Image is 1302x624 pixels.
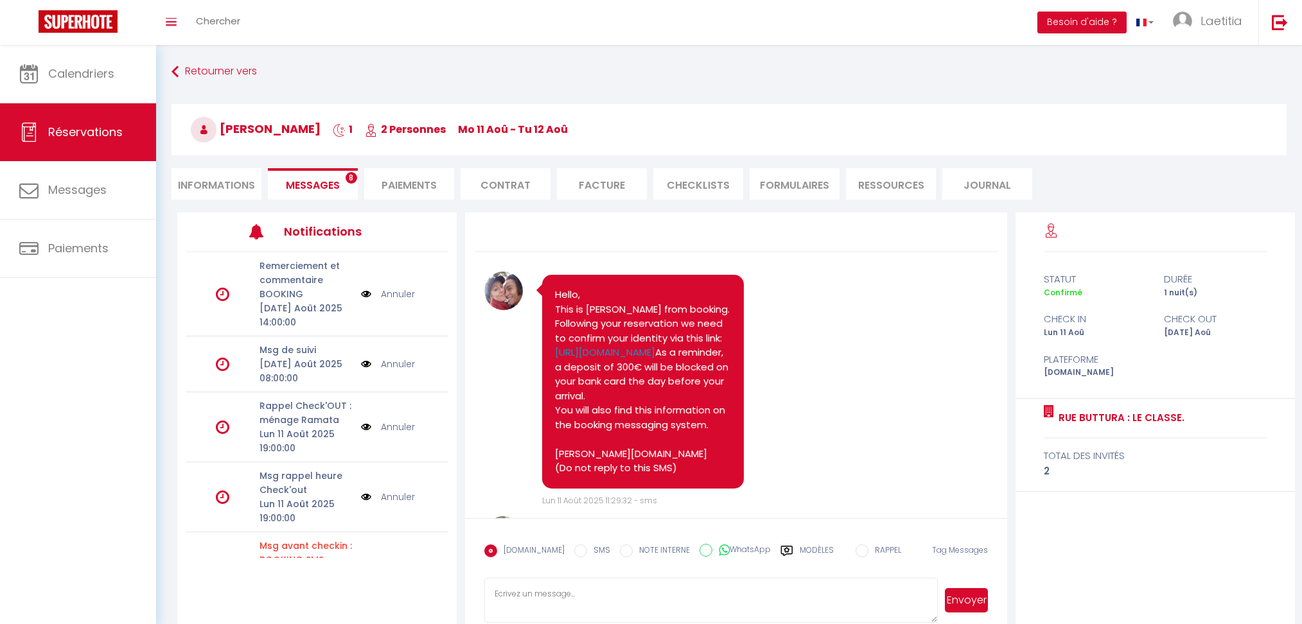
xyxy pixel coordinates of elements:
[653,168,743,200] li: CHECKLISTS
[48,182,107,198] span: Messages
[260,301,352,329] p: [DATE] Août 2025 14:00:00
[846,168,936,200] li: Ressources
[750,168,840,200] li: FORMULAIRES
[1035,311,1155,327] div: check in
[484,272,523,310] img: 1570631181.JPG
[868,544,901,559] label: RAPPEL
[557,168,647,200] li: Facture
[361,420,371,434] img: NO IMAGE
[497,544,565,559] label: [DOMAIN_NAME]
[1156,287,1276,299] div: 1 nuit(s)
[458,122,568,137] span: Mo 11 Aoû - Tu 12 Aoû
[1044,287,1082,298] span: Confirmé
[1156,327,1276,339] div: [DATE] Aoû
[172,60,1287,83] a: Retourner vers
[260,539,352,581] p: Motif d'échec d'envoi
[381,420,415,434] a: Annuler
[945,588,988,612] button: Envoyer
[555,288,731,476] pre: Hello, This is [PERSON_NAME] from booking. Following your reservation we need to confirm your ide...
[286,178,340,193] span: Messages
[39,10,118,33] img: Super Booking
[1156,272,1276,287] div: durée
[361,357,371,371] img: NO IMAGE
[1248,570,1302,624] iframe: LiveChat chat widget
[48,124,123,140] span: Réservations
[361,490,371,504] img: NO IMAGE
[1173,12,1192,31] img: ...
[364,168,454,200] li: Paiements
[555,345,655,359] a: [URL][DOMAIN_NAME]
[260,427,352,455] p: Lun 11 Août 2025 19:00:00
[587,544,610,559] label: SMS
[381,287,415,301] a: Annuler
[260,343,352,357] p: Msg de suivi
[346,172,357,184] span: 8
[260,357,352,385] p: [DATE] Août 2025 08:00:00
[196,14,240,28] span: Chercher
[712,544,771,558] label: WhatsApp
[484,516,523,555] img: 1570631181.JPG
[1272,14,1288,30] img: logout
[1044,448,1267,464] div: total des invités
[1201,13,1242,29] span: Laetitia
[542,495,657,506] span: Lun 11 Août 2025 11:29:32 - sms
[284,217,393,246] h3: Notifications
[633,544,690,559] label: NOTE INTERNE
[1037,12,1127,33] button: Besoin d'aide ?
[1035,367,1155,379] div: [DOMAIN_NAME]
[172,168,261,200] li: Informations
[48,240,109,256] span: Paiements
[260,469,352,497] p: Msg rappel heure Check'out
[932,544,988,555] span: Tag Messages
[1044,464,1267,479] div: 2
[48,65,114,82] span: Calendriers
[260,497,352,525] p: Lun 11 Août 2025 19:00:00
[942,168,1032,200] li: Journal
[1035,352,1155,367] div: Plateforme
[361,287,371,301] img: NO IMAGE
[381,357,415,371] a: Annuler
[191,121,321,137] span: [PERSON_NAME]
[333,122,353,137] span: 1
[381,490,415,504] a: Annuler
[1054,410,1184,426] a: Rue Buttura : Le Classe.
[800,544,834,567] label: Modèles
[461,168,550,200] li: Contrat
[1156,311,1276,327] div: check out
[1035,327,1155,339] div: Lun 11 Aoû
[260,259,352,301] p: Remerciement et commentaire BOOKING
[365,122,446,137] span: 2 Personnes
[1035,272,1155,287] div: statut
[260,399,352,427] p: Rappel Check'OUT : ménage Ramata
